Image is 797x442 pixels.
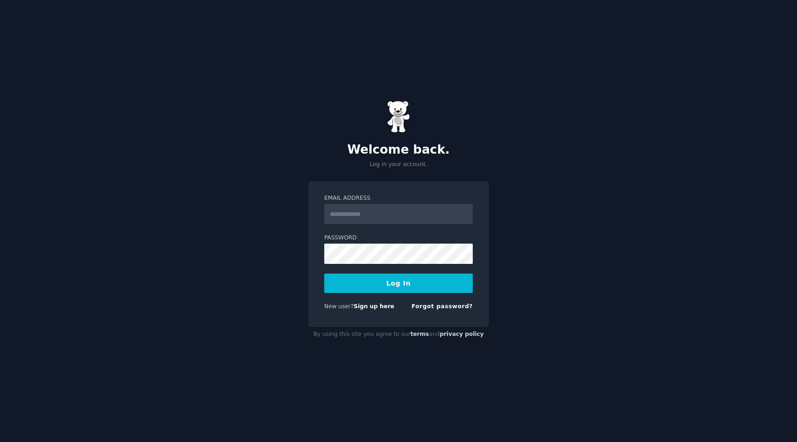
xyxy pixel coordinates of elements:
span: New user? [324,303,354,310]
a: privacy policy [440,331,484,337]
div: By using this site you agree to our and [308,327,489,342]
a: Sign up here [354,303,394,310]
a: terms [410,331,429,337]
p: Log in your account. [308,161,489,169]
button: Log In [324,274,473,293]
label: Email Address [324,194,473,203]
a: Forgot password? [411,303,473,310]
label: Password [324,234,473,242]
h2: Welcome back. [308,143,489,157]
img: Gummy Bear [387,101,410,133]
